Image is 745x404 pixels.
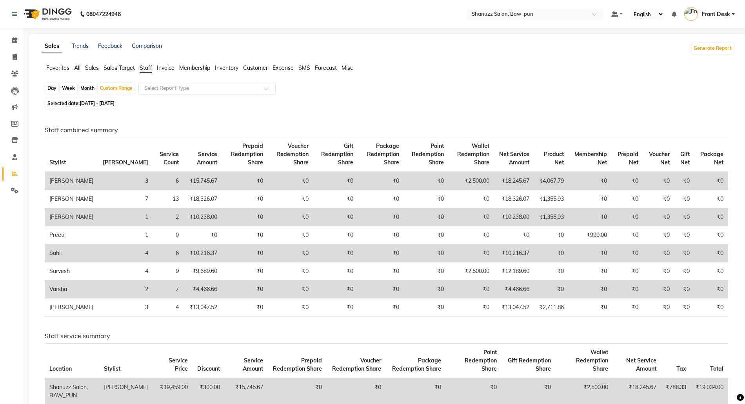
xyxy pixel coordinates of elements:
[569,280,612,298] td: ₹0
[231,142,263,166] span: Prepaid Redemption Share
[45,244,98,262] td: Sahil
[674,244,694,262] td: ₹0
[643,190,674,208] td: ₹0
[494,208,534,226] td: ₹10,238.00
[268,298,314,317] td: ₹0
[367,142,399,166] span: Package Redemption Share
[494,172,534,190] td: ₹18,245.67
[45,190,98,208] td: [PERSON_NAME]
[313,280,358,298] td: ₹0
[184,280,222,298] td: ₹4,466.66
[153,262,184,280] td: 9
[273,357,322,372] span: Prepaid Redemption Share
[268,280,314,298] td: ₹0
[449,280,494,298] td: ₹0
[243,64,268,71] span: Customer
[534,298,569,317] td: ₹2,711.86
[98,208,153,226] td: 1
[508,357,551,372] span: Gift Redemption Share
[153,280,184,298] td: 7
[103,159,148,166] span: [PERSON_NAME]
[612,262,643,280] td: ₹0
[104,365,120,372] span: Stylist
[674,190,694,208] td: ₹0
[569,172,612,190] td: ₹0
[140,64,152,71] span: Staff
[179,64,210,71] span: Membership
[45,126,728,134] h6: Staff combined summary
[676,365,686,372] span: Tax
[612,172,643,190] td: ₹0
[313,244,358,262] td: ₹0
[342,64,353,71] span: Misc
[534,244,569,262] td: ₹0
[184,190,222,208] td: ₹18,326.07
[494,226,534,244] td: ₹0
[45,172,98,190] td: [PERSON_NAME]
[20,3,74,25] img: logo
[184,208,222,226] td: ₹10,238.00
[449,208,494,226] td: ₹0
[358,172,404,190] td: ₹0
[449,298,494,317] td: ₹0
[694,244,728,262] td: ₹0
[643,172,674,190] td: ₹0
[332,357,381,372] span: Voucher Redemption Share
[674,208,694,226] td: ₹0
[243,357,263,372] span: Service Amount
[680,151,690,166] span: Gift Net
[98,190,153,208] td: 7
[494,190,534,208] td: ₹18,326.07
[45,226,98,244] td: Preeti
[544,151,564,166] span: Product Net
[60,83,77,94] div: Week
[268,244,314,262] td: ₹0
[569,262,612,280] td: ₹0
[494,298,534,317] td: ₹13,047.52
[222,244,268,262] td: ₹0
[49,365,72,372] span: Location
[298,64,310,71] span: SMS
[534,262,569,280] td: ₹0
[404,208,449,226] td: ₹0
[702,10,730,18] span: Front Desk
[494,244,534,262] td: ₹10,216.37
[184,244,222,262] td: ₹10,216.37
[276,142,309,166] span: Voucher Redemption Share
[694,208,728,226] td: ₹0
[534,190,569,208] td: ₹1,355.93
[643,244,674,262] td: ₹0
[404,244,449,262] td: ₹0
[315,64,337,71] span: Forecast
[358,262,404,280] td: ₹0
[104,64,135,71] span: Sales Target
[98,280,153,298] td: 2
[404,172,449,190] td: ₹0
[157,64,174,71] span: Invoice
[184,172,222,190] td: ₹15,745.67
[643,262,674,280] td: ₹0
[169,357,188,372] span: Service Price
[449,190,494,208] td: ₹0
[710,365,723,372] span: Total
[45,83,58,94] div: Day
[674,280,694,298] td: ₹0
[643,280,674,298] td: ₹0
[153,208,184,226] td: 2
[569,298,612,317] td: ₹0
[49,159,66,166] span: Stylist
[215,64,238,71] span: Inventory
[404,280,449,298] td: ₹0
[674,172,694,190] td: ₹0
[457,142,489,166] span: Wallet Redemption Share
[222,226,268,244] td: ₹0
[313,226,358,244] td: ₹0
[569,190,612,208] td: ₹0
[222,298,268,317] td: ₹0
[45,208,98,226] td: [PERSON_NAME]
[313,190,358,208] td: ₹0
[694,280,728,298] td: ₹0
[392,357,441,372] span: Package Redemption Share
[404,190,449,208] td: ₹0
[74,64,80,71] span: All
